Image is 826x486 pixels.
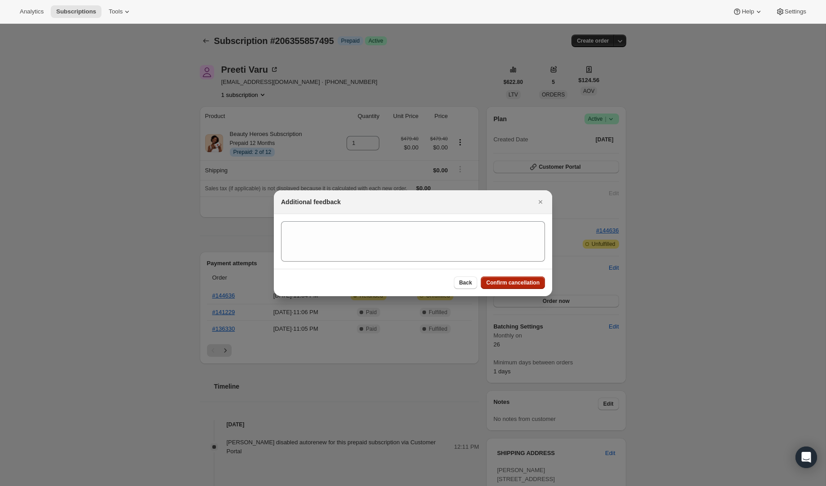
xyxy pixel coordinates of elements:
[795,447,817,468] div: Open Intercom Messenger
[281,197,341,206] h2: Additional feedback
[770,5,812,18] button: Settings
[51,5,101,18] button: Subscriptions
[20,8,44,15] span: Analytics
[103,5,137,18] button: Tools
[109,8,123,15] span: Tools
[14,5,49,18] button: Analytics
[56,8,96,15] span: Subscriptions
[785,8,806,15] span: Settings
[481,276,545,289] button: Confirm cancellation
[486,279,540,286] span: Confirm cancellation
[459,279,472,286] span: Back
[742,8,754,15] span: Help
[727,5,768,18] button: Help
[454,276,478,289] button: Back
[534,196,547,208] button: Close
